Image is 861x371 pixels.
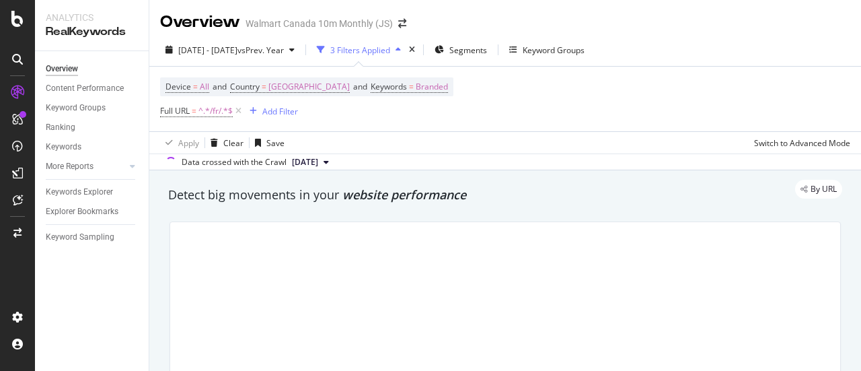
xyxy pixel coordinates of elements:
span: Branded [416,77,448,96]
a: Overview [46,62,139,76]
div: Save [266,137,285,149]
div: RealKeywords [46,24,138,40]
div: Content Performance [46,81,124,96]
span: and [213,81,227,92]
div: times [406,43,418,57]
a: Keyword Sampling [46,230,139,244]
a: Ranking [46,121,139,135]
span: By URL [811,185,837,193]
span: Device [165,81,191,92]
a: Content Performance [46,81,139,96]
button: Keyword Groups [504,39,590,61]
span: [DATE] - [DATE] [178,44,237,56]
a: Keywords [46,140,139,154]
div: Ranking [46,121,75,135]
div: Walmart Canada 10m Monthly (JS) [246,17,393,30]
span: and [353,81,367,92]
button: Segments [429,39,492,61]
span: vs Prev. Year [237,44,284,56]
div: Add Filter [262,106,298,117]
button: Apply [160,132,199,154]
div: Apply [178,137,199,149]
span: = [409,81,414,92]
button: [DATE] [287,154,334,170]
div: Keywords [46,140,81,154]
div: Explorer Bookmarks [46,205,118,219]
div: Clear [223,137,244,149]
span: = [192,105,196,116]
a: Explorer Bookmarks [46,205,139,219]
span: [GEOGRAPHIC_DATA] [268,77,350,96]
div: Data crossed with the Crawl [182,156,287,168]
div: Overview [46,62,78,76]
span: ^.*/fr/.*$ [198,102,233,121]
div: arrow-right-arrow-left [398,19,406,28]
a: Keywords Explorer [46,185,139,199]
button: Save [250,132,285,154]
div: Switch to Advanced Mode [754,137,850,149]
button: Add Filter [244,103,298,119]
span: Full URL [160,105,190,116]
span: = [262,81,266,92]
div: Keyword Sampling [46,230,114,244]
button: Switch to Advanced Mode [749,132,850,154]
div: Keyword Groups [46,101,106,115]
span: = [193,81,198,92]
a: Keyword Groups [46,101,139,115]
a: More Reports [46,160,126,174]
span: Segments [449,44,487,56]
div: 3 Filters Applied [330,44,390,56]
span: Country [230,81,260,92]
span: 2025 Jul. 18th [292,156,318,168]
div: More Reports [46,160,93,174]
div: Overview [160,11,240,34]
span: Keywords [371,81,407,92]
span: All [200,77,209,96]
div: Keywords Explorer [46,185,113,199]
button: 3 Filters Applied [311,39,406,61]
div: Analytics [46,11,138,24]
button: Clear [205,132,244,154]
div: legacy label [795,180,842,199]
button: [DATE] - [DATE]vsPrev. Year [160,39,300,61]
div: Keyword Groups [523,44,585,56]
